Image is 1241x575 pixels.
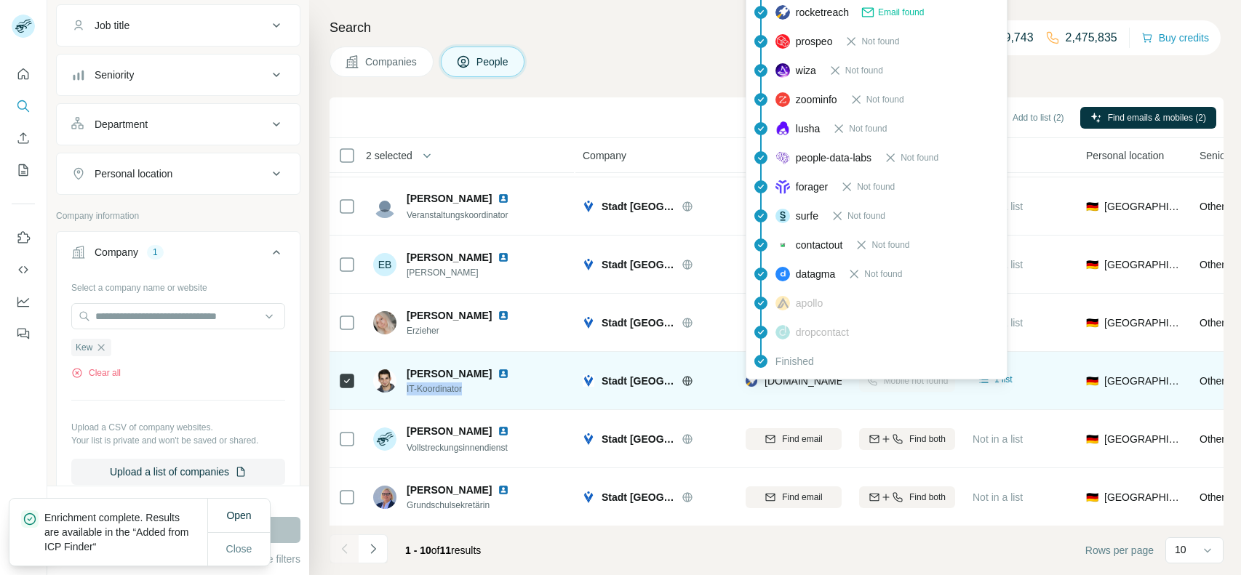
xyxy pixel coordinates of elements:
img: provider lusha logo [775,121,790,136]
span: Company [583,148,626,163]
span: [GEOGRAPHIC_DATA] [1104,490,1182,504]
img: Avatar [373,486,396,509]
button: Find both [859,428,955,450]
button: Feedback [12,321,35,347]
img: Avatar [373,311,396,334]
div: Job title [95,18,129,33]
button: Company1 [57,235,300,276]
img: Logo of Stadt Völklingen [583,491,594,503]
span: of [431,544,440,556]
span: 1 - 10 [405,544,431,556]
span: Kew [76,341,92,354]
span: [PERSON_NAME] [407,191,492,206]
span: [DOMAIN_NAME][EMAIL_ADDRESS][PERSON_NAME][DOMAIN_NAME] [765,375,1102,387]
span: IT-Koordinator [407,382,527,395]
span: 🇩🇪 [1086,374,1098,388]
span: contactout [796,238,843,252]
span: [GEOGRAPHIC_DATA] [1104,374,1182,388]
img: provider prospeo logo [775,34,790,49]
img: provider contactout logo [775,241,790,249]
img: Logo of Stadt Völklingen [583,433,594,445]
button: Enrich CSV [12,125,35,151]
img: provider dropcontact logo [775,325,790,339]
h4: Search [330,17,1224,38]
span: dropcontact [796,325,849,339]
button: Find both [859,486,955,508]
span: 2 selected [366,148,412,163]
div: 1 [147,246,164,259]
img: provider datagma logo [775,267,790,281]
span: 🇩🇪 [1086,432,1098,446]
span: forager [796,180,828,194]
span: Other [1200,259,1225,270]
p: 10 [1175,542,1186,557]
span: 🇩🇪 [1086,315,1098,330]
img: Logo of Stadt Völklingen [583,259,594,270]
span: apollo [796,296,823,310]
button: Personal location [57,156,300,191]
span: Find email [782,491,822,504]
span: [GEOGRAPHIC_DATA] [1104,432,1182,446]
span: surfe [796,209,818,223]
span: Find both [909,433,946,446]
button: Find email [746,486,842,508]
span: 🇩🇪 [1086,257,1098,272]
span: [PERSON_NAME] [407,424,492,438]
p: Company information [56,209,300,222]
img: Avatar [373,195,396,218]
span: Rows per page [1085,543,1154,558]
button: Use Surfe API [12,257,35,283]
span: Other [1200,375,1225,387]
img: LinkedIn logo [498,425,509,437]
img: Avatar [373,427,396,451]
span: Close [226,542,252,556]
span: 11 [440,544,452,556]
img: Logo of Stadt Völklingen [583,201,594,212]
span: Other [1200,491,1225,503]
button: Job title [57,8,300,43]
button: Quick start [12,61,35,87]
span: Vollstreckungsinnendienst [407,443,508,453]
span: Find emails & mobiles (2) [1108,111,1206,124]
button: My lists [12,157,35,183]
img: LinkedIn logo [498,193,509,204]
span: zoominfo [796,92,837,107]
img: provider zoominfo logo [775,92,790,107]
div: Seniority [95,68,134,82]
img: LinkedIn logo [498,310,509,321]
button: Clear all [71,366,121,379]
span: people-data-labs [796,150,871,165]
button: Find emails & mobiles (2) [1080,107,1216,129]
img: LinkedIn logo [498,368,509,379]
button: Open [216,502,261,528]
span: [GEOGRAPHIC_DATA] [1104,199,1182,214]
span: Not found [857,180,895,193]
span: Other [1200,317,1225,329]
span: Seniority [1200,148,1239,163]
button: Dashboard [12,289,35,315]
button: Upload a list of companies [71,459,285,485]
span: [PERSON_NAME] [407,366,492,381]
span: rocketreach [796,5,849,20]
div: EB [373,253,396,276]
span: Stadt [GEOGRAPHIC_DATA] [602,432,674,446]
div: Company [95,245,138,260]
span: People [476,55,510,69]
img: provider forager logo [775,180,790,194]
span: [PERSON_NAME] [407,250,492,265]
span: Finished [775,354,814,369]
span: 1 list [994,373,1013,386]
span: Stadt [GEOGRAPHIC_DATA] [602,315,674,330]
img: provider rocketreach logo [746,374,757,388]
span: results [405,544,481,556]
img: Avatar [373,369,396,393]
img: LinkedIn logo [498,252,509,263]
span: Open [226,510,251,521]
img: provider surfe logo [775,209,790,223]
span: Not found [845,64,883,77]
div: Personal location [95,166,172,181]
span: [PERSON_NAME] [407,266,527,279]
button: Use Surfe on LinkedIn [12,225,35,251]
button: Navigate to next page [359,534,388,563]
span: Stadt [GEOGRAPHIC_DATA] [602,490,674,504]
